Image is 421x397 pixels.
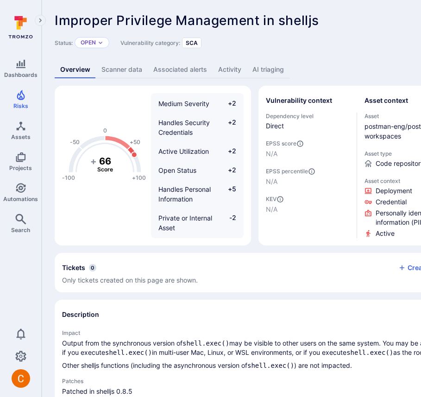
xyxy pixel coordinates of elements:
code: shell.exec() [346,349,393,356]
span: Projects [9,164,32,171]
span: +5 [219,184,236,204]
span: EPSS score [266,140,349,147]
span: EPSS percentile [266,168,349,175]
span: Medium Severity [158,100,209,107]
div: Camilo Rivera [12,369,30,388]
span: Handles Security Credentials [158,119,210,136]
button: Expand navigation menu [35,15,46,26]
span: Open Status [158,166,196,174]
text: -100 [62,174,75,181]
h2: Asset context [364,96,408,105]
text: -50 [70,139,80,146]
span: Direct [266,121,349,131]
text: Score [97,166,113,173]
h2: Description [62,310,99,319]
span: Status: [55,39,73,46]
button: Open [81,39,96,46]
span: N/A [266,205,349,214]
code: shell.exec() [105,349,152,356]
span: Active Utilization [158,147,209,155]
a: AI triaging [247,61,289,78]
span: N/A [266,149,349,158]
span: +2 [219,99,236,108]
span: Private or Internal Asset [158,214,212,232]
tspan: 66 [99,156,111,167]
span: N/A [266,177,349,186]
a: Activity [213,61,247,78]
span: +2 [219,146,236,156]
g: The vulnerability score is based on the parameters defined in the settings [87,156,124,173]
span: Automations [3,195,38,202]
span: Improper Privilege Management in shelljs [55,13,319,28]
span: -2 [219,213,236,233]
button: Expand dropdown [98,40,103,45]
code: shell.exec() [182,340,229,347]
span: Assets [11,133,31,140]
span: Risks [13,102,28,109]
h2: Tickets [62,263,85,272]
div: SCA [182,38,201,48]
span: 0 [89,264,96,271]
a: Associated alerts [148,61,213,78]
h2: Vulnerability context [266,96,332,105]
a: Overview [55,61,96,78]
span: Click to view evidence [376,186,412,195]
text: 0 [103,127,107,134]
span: +2 [219,165,236,175]
tspan: + [90,156,97,167]
span: Search [11,227,30,233]
text: +100 [132,174,146,181]
span: Vulnerability category: [120,39,180,46]
a: Scanner data [96,61,148,78]
img: ACg8ocJuq_DPPTkXyD9OlTnVLvDrpObecjcADscmEHLMiTyEnTELew=s96-c [12,369,30,388]
code: shell.exec() [247,362,294,369]
i: Expand navigation menu [37,17,44,25]
span: Click to view evidence [376,197,407,207]
span: KEV [266,195,349,203]
span: Dashboards [4,71,38,78]
span: Dependency level [266,113,349,120]
span: Only tickets created on this page are shown. [62,276,198,284]
text: +50 [130,139,140,146]
span: Click to view evidence [376,229,395,238]
span: +2 [219,118,236,137]
span: Handles Personal Information [158,185,211,203]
